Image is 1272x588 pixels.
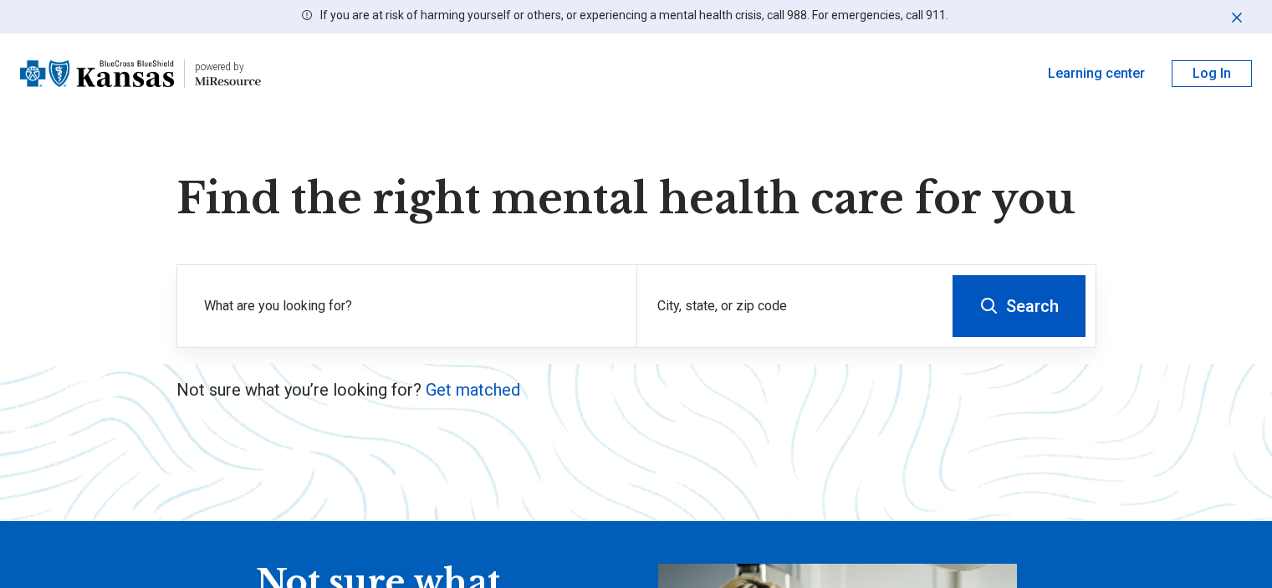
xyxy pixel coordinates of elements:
img: Blue Cross Blue Shield Kansas [20,54,174,94]
label: What are you looking for? [204,296,616,316]
p: If you are at risk of harming yourself or others, or experiencing a mental health crisis, call 98... [320,7,948,24]
a: Get matched [426,380,520,400]
button: Search [953,275,1086,337]
a: Learning center [1048,64,1145,84]
button: Log In [1172,60,1252,87]
a: Blue Cross Blue Shield Kansaspowered by [20,54,261,94]
p: Not sure what you’re looking for? [176,378,1096,401]
button: Dismiss [1229,7,1245,27]
div: powered by [195,59,261,74]
h1: Find the right mental health care for you [176,174,1096,224]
